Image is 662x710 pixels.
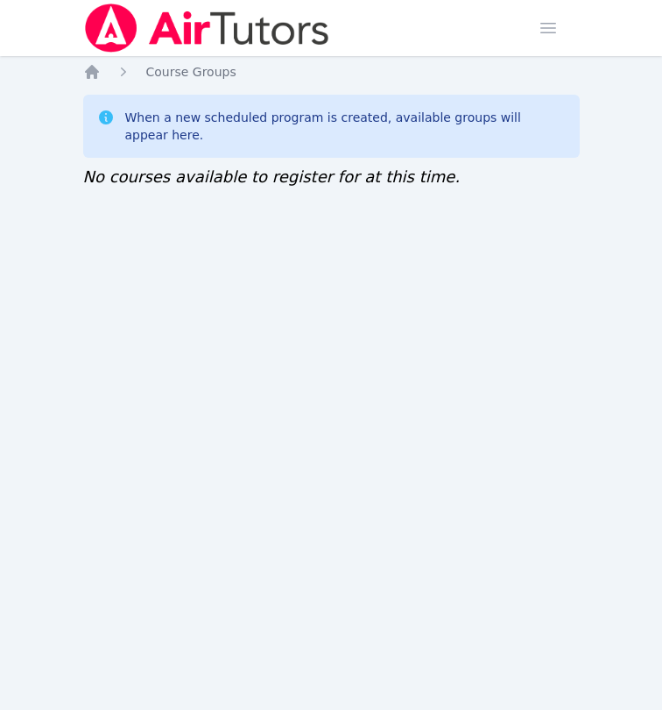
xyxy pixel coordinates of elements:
[146,65,236,79] span: Course Groups
[83,167,461,186] span: No courses available to register for at this time.
[146,63,236,81] a: Course Groups
[125,109,566,144] div: When a new scheduled program is created, available groups will appear here.
[83,4,331,53] img: Air Tutors
[83,63,580,81] nav: Breadcrumb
